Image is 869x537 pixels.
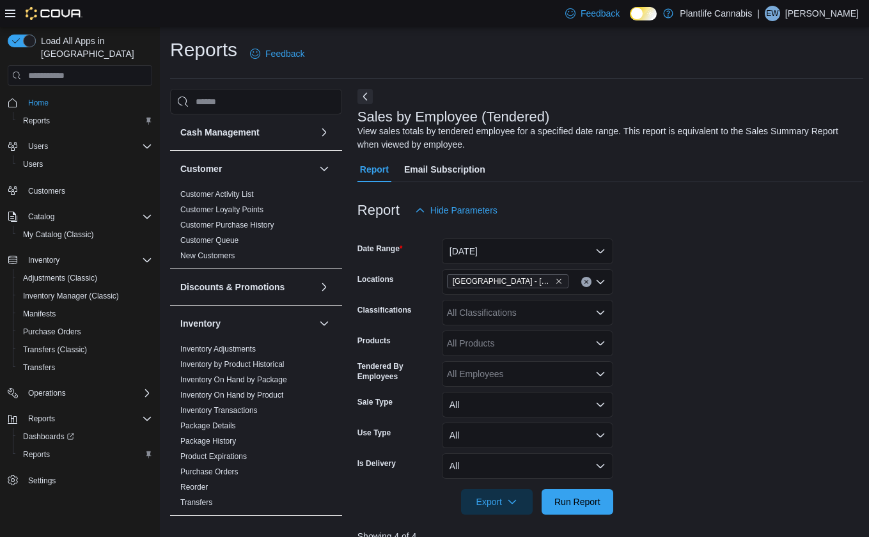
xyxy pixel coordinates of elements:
button: Purchase Orders [13,323,157,341]
span: Inventory On Hand by Package [180,375,287,385]
button: All [442,423,613,448]
span: Inventory [28,255,59,265]
span: Reports [28,414,55,424]
a: Reports [18,113,55,128]
span: Inventory Manager (Classic) [23,291,119,301]
span: Customers [28,186,65,196]
a: Transfers [18,360,60,375]
a: Dashboards [18,429,79,444]
span: Home [23,95,152,111]
p: [PERSON_NAME] [785,6,859,21]
button: Clear input [581,277,591,287]
a: Inventory Adjustments [180,345,256,354]
span: Customer Activity List [180,189,254,199]
span: Catalog [28,212,54,222]
button: Users [3,137,157,155]
span: Users [23,139,152,154]
span: Dashboards [18,429,152,444]
a: Customer Purchase History [180,221,274,230]
span: Transfers [18,360,152,375]
span: Inventory by Product Historical [180,359,285,370]
span: Manifests [18,306,152,322]
div: View sales totals by tendered employee for a specified date range. This report is equivalent to t... [357,125,857,152]
span: Purchase Orders [18,324,152,339]
button: Discounts & Promotions [180,281,314,293]
span: Catalog [23,209,152,224]
h1: Reports [170,37,237,63]
label: Sale Type [357,397,393,407]
span: Inventory Adjustments [180,344,256,354]
button: Catalog [3,208,157,226]
span: Transfers (Classic) [18,342,152,357]
button: Open list of options [595,277,606,287]
button: Transfers [13,359,157,377]
span: Feedback [581,7,620,20]
a: Settings [23,473,61,488]
button: Customer [180,162,314,175]
span: Inventory [23,253,152,268]
button: Export [461,489,533,515]
span: Reports [18,447,152,462]
span: Customers [23,182,152,198]
span: Operations [23,385,152,401]
button: Inventory [180,317,314,330]
button: Adjustments (Classic) [13,269,157,287]
button: Reports [13,446,157,463]
button: All [442,453,613,479]
span: Settings [23,472,152,488]
span: Customer Queue [180,235,239,245]
h3: Sales by Employee (Tendered) [357,109,550,125]
span: Hide Parameters [430,204,497,217]
div: Inventory [170,341,342,515]
button: Operations [23,385,71,401]
a: New Customers [180,251,235,260]
span: Inventory On Hand by Product [180,390,283,400]
span: [GEOGRAPHIC_DATA] - [GEOGRAPHIC_DATA] [453,275,552,288]
label: Date Range [357,244,403,254]
img: Cova [26,7,82,20]
div: Customer [170,187,342,268]
button: Transfers (Classic) [13,341,157,359]
span: Run Report [554,495,600,508]
span: EW [766,6,778,21]
button: [DATE] [442,238,613,264]
span: Transfers [23,362,55,373]
label: Is Delivery [357,458,396,469]
span: Adjustments (Classic) [23,273,97,283]
a: Transfers [180,498,212,507]
button: Hide Parameters [410,198,503,223]
button: Inventory [317,316,332,331]
span: Inventory Manager (Classic) [18,288,152,304]
span: New Customers [180,251,235,261]
a: Customers [23,183,70,199]
button: My Catalog (Classic) [13,226,157,244]
a: Inventory On Hand by Product [180,391,283,400]
span: Product Expirations [180,451,247,462]
label: Tendered By Employees [357,361,437,382]
span: Email Subscription [404,157,485,182]
span: Edmonton - Albany [447,274,568,288]
a: Reports [18,447,55,462]
span: Users [18,157,152,172]
a: Package History [180,437,236,446]
button: Catalog [23,209,59,224]
span: Transfers [180,497,212,508]
span: Reports [23,411,152,426]
button: Open list of options [595,307,606,318]
a: Inventory On Hand by Package [180,375,287,384]
span: Report [360,157,389,182]
h3: Discounts & Promotions [180,281,285,293]
span: My Catalog (Classic) [18,227,152,242]
button: Home [3,93,157,112]
button: Manifests [13,305,157,323]
span: Transfers (Classic) [23,345,87,355]
a: Manifests [18,306,61,322]
span: Purchase Orders [180,467,239,477]
a: Dashboards [13,428,157,446]
span: Feedback [265,47,304,60]
button: Inventory Manager (Classic) [13,287,157,305]
a: Customer Activity List [180,190,254,199]
span: Operations [28,388,66,398]
span: Reports [23,449,50,460]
